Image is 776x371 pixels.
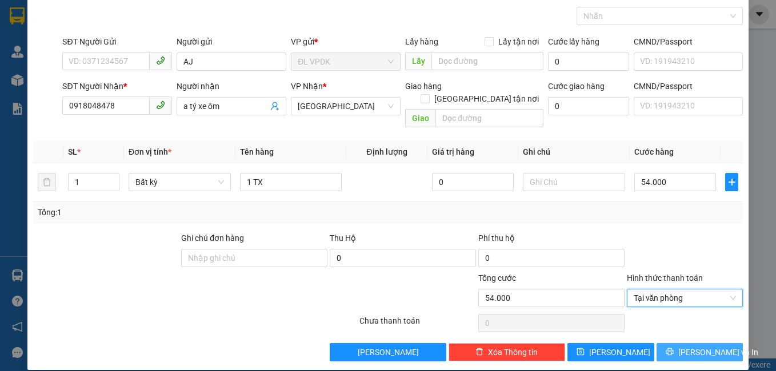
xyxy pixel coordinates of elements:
[634,147,674,156] span: Cước hàng
[432,173,514,191] input: 0
[156,100,165,110] span: phone
[430,92,543,105] span: [GEOGRAPHIC_DATA] tận nơi
[177,80,286,92] div: Người nhận
[634,35,743,48] div: CMND/Passport
[14,74,59,147] b: Phúc An Express
[124,14,151,42] img: logo.jpg
[358,346,419,358] span: [PERSON_NAME]
[478,232,625,249] div: Phí thu hộ
[478,273,516,283] span: Tổng cước
[240,147,274,156] span: Tên hàng
[298,98,394,115] span: ĐL Quận 1
[548,53,629,71] input: Cước lấy hàng
[181,249,327,267] input: Ghi chú đơn hàng
[68,147,77,156] span: SL
[405,52,431,70] span: Lấy
[14,14,71,71] img: logo.jpg
[405,82,442,91] span: Giao hàng
[367,147,407,156] span: Định lượng
[627,273,703,283] label: Hình thức thanh toán
[589,346,650,358] span: [PERSON_NAME]
[38,206,301,219] div: Tổng: 1
[725,173,738,191] button: plus
[405,109,435,127] span: Giao
[475,348,483,357] span: delete
[135,174,224,191] span: Bất kỳ
[70,17,113,70] b: Gửi khách hàng
[291,82,323,91] span: VP Nhận
[449,343,565,361] button: deleteXóa Thông tin
[666,348,674,357] span: printer
[548,82,605,91] label: Cước giao hàng
[577,348,585,357] span: save
[330,233,356,243] span: Thu Hộ
[177,35,286,48] div: Người gửi
[518,141,630,163] th: Ghi chú
[657,343,743,361] button: printer[PERSON_NAME] và In
[435,109,543,127] input: Dọc đường
[240,173,342,191] input: VD: Bàn, Ghế
[270,102,279,111] span: user-add
[548,97,629,115] input: Cước giao hàng
[156,56,165,65] span: phone
[431,52,543,70] input: Dọc đường
[548,37,599,46] label: Cước lấy hàng
[634,80,743,92] div: CMND/Passport
[96,54,157,68] li: (c) 2017
[726,178,738,187] span: plus
[494,35,543,48] span: Lấy tận nơi
[181,233,244,243] label: Ghi chú đơn hàng
[38,173,56,191] button: delete
[678,346,758,358] span: [PERSON_NAME] và In
[634,289,737,307] span: Tại văn phòng
[488,346,538,358] span: Xóa Thông tin
[96,43,157,53] b: [DOMAIN_NAME]
[298,53,394,70] span: ĐL VPDK
[291,35,401,48] div: VP gửi
[330,343,446,361] button: [PERSON_NAME]
[129,147,171,156] span: Đơn vị tính
[358,314,477,334] div: Chưa thanh toán
[405,37,438,46] span: Lấy hàng
[567,343,654,361] button: save[PERSON_NAME]
[523,173,625,191] input: Ghi Chú
[62,35,172,48] div: SĐT Người Gửi
[62,80,172,92] div: SĐT Người Nhận
[432,147,474,156] span: Giá trị hàng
